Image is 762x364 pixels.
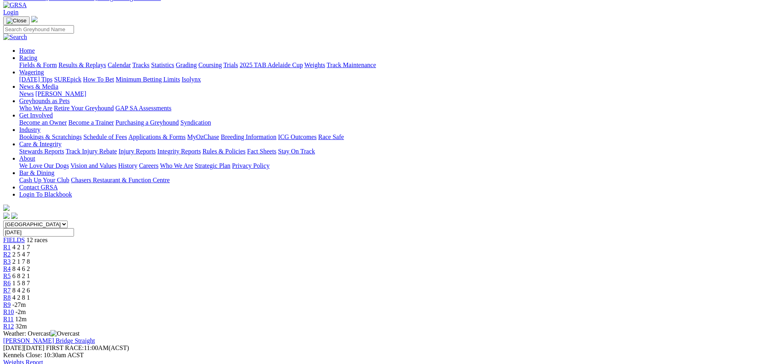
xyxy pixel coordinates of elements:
[116,105,172,111] a: GAP SA Assessments
[19,162,69,169] a: We Love Our Dogs
[3,237,25,243] a: FIELDS
[19,76,52,83] a: [DATE] Tips
[3,25,74,34] input: Search
[19,133,759,141] div: Industry
[19,148,64,155] a: Stewards Reports
[6,18,26,24] img: Close
[54,105,114,111] a: Retire Your Greyhound
[240,62,303,68] a: 2025 TAB Adelaide Cup
[31,16,38,22] img: logo-grsa-white.png
[50,330,80,337] img: Overcast
[278,148,315,155] a: Stay On Track
[232,162,270,169] a: Privacy Policy
[46,344,129,351] span: 11:00AM(ACST)
[12,287,30,294] span: 8 4 2 6
[16,323,27,330] span: 32m
[19,69,44,76] a: Wagering
[26,237,48,243] span: 12 races
[3,244,11,251] a: R1
[19,155,35,162] a: About
[202,148,246,155] a: Rules & Policies
[19,162,759,169] div: About
[19,97,70,104] a: Greyhounds as Pets
[157,148,201,155] a: Integrity Reports
[3,258,11,265] a: R3
[116,119,179,126] a: Purchasing a Greyhound
[19,90,34,97] a: News
[151,62,174,68] a: Statistics
[160,162,193,169] a: Who We Are
[304,62,325,68] a: Weights
[3,301,11,308] a: R9
[3,308,14,315] a: R10
[46,344,84,351] span: FIRST RACE:
[3,344,44,351] span: [DATE]
[12,251,30,258] span: 2 5 4 7
[116,76,180,83] a: Minimum Betting Limits
[83,133,127,140] a: Schedule of Fees
[3,228,74,237] input: Select date
[12,280,30,286] span: 1 5 8 7
[11,213,18,219] img: twitter.svg
[3,265,11,272] a: R4
[3,323,14,330] a: R12
[19,62,759,69] div: Racing
[180,119,211,126] a: Syndication
[12,301,26,308] span: -27m
[221,133,276,140] a: Breeding Information
[19,141,62,147] a: Care & Integrity
[327,62,376,68] a: Track Maintenance
[12,244,30,251] span: 4 2 1 7
[19,76,759,83] div: Wagering
[19,119,67,126] a: Become an Owner
[19,47,35,54] a: Home
[19,126,40,133] a: Industry
[19,105,52,111] a: Who We Are
[19,177,759,184] div: Bar & Dining
[3,294,11,301] a: R8
[3,213,10,219] img: facebook.svg
[19,184,58,191] a: Contact GRSA
[15,316,26,322] span: 12m
[3,9,18,16] a: Login
[71,177,170,183] a: Chasers Restaurant & Function Centre
[58,62,106,68] a: Results & Replays
[3,280,11,286] a: R6
[16,308,26,315] span: -2m
[12,273,30,279] span: 6 8 2 1
[19,177,69,183] a: Cash Up Your Club
[3,205,10,211] img: logo-grsa-white.png
[3,330,80,337] span: Weather: Overcast
[19,119,759,126] div: Get Involved
[3,287,11,294] span: R7
[278,133,316,140] a: ICG Outcomes
[19,54,37,61] a: Racing
[70,162,116,169] a: Vision and Values
[12,265,30,272] span: 8 4 6 2
[19,105,759,112] div: Greyhounds as Pets
[19,90,759,97] div: News & Media
[3,16,30,25] button: Toggle navigation
[128,133,186,140] a: Applications & Forms
[3,316,14,322] a: R11
[19,62,57,68] a: Fields & Form
[3,273,11,279] a: R5
[3,352,759,359] div: Kennels Close: 10:30am ACST
[176,62,197,68] a: Grading
[247,148,276,155] a: Fact Sheets
[3,34,27,41] img: Search
[68,119,114,126] a: Become a Trainer
[132,62,150,68] a: Tracks
[12,258,30,265] span: 2 1 7 8
[198,62,222,68] a: Coursing
[19,191,72,198] a: Login To Blackbook
[66,148,117,155] a: Track Injury Rebate
[3,251,11,258] a: R2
